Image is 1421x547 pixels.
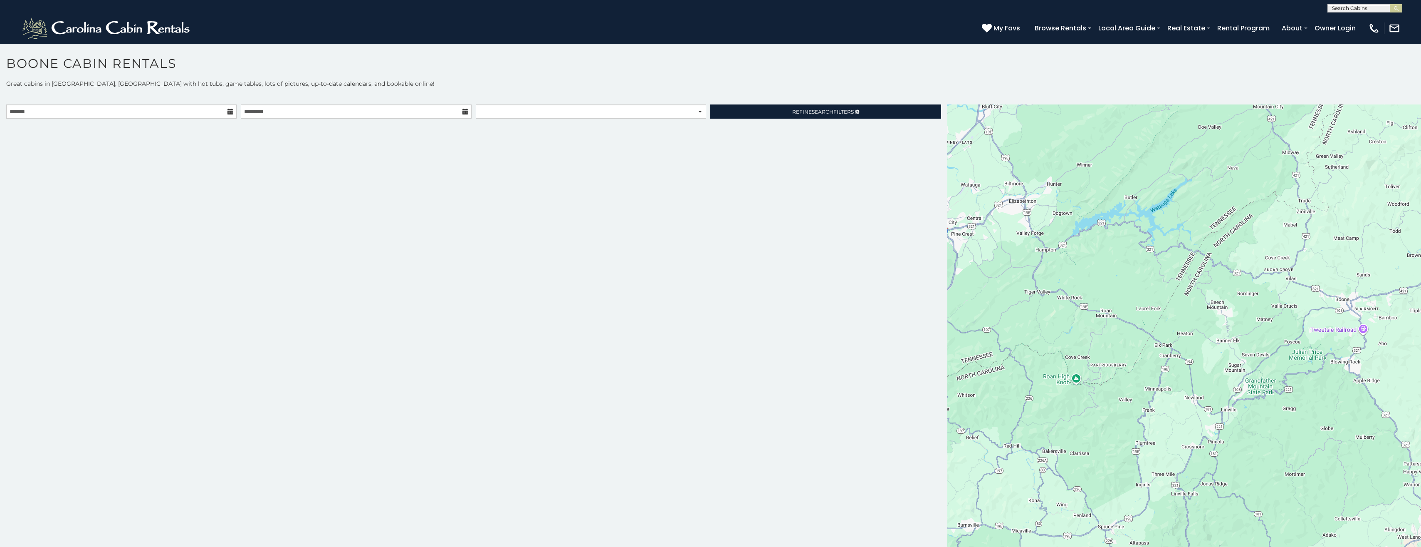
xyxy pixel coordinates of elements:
[1094,21,1159,35] a: Local Area Guide
[812,109,833,115] span: Search
[1213,21,1274,35] a: Rental Program
[982,23,1022,34] a: My Favs
[710,104,941,119] a: RefineSearchFilters
[1031,21,1090,35] a: Browse Rentals
[21,16,193,41] img: White-1-2.png
[1163,21,1209,35] a: Real Estate
[993,23,1020,33] span: My Favs
[1278,21,1307,35] a: About
[1389,22,1400,34] img: mail-regular-white.png
[1310,21,1360,35] a: Owner Login
[792,109,854,115] span: Refine Filters
[1368,22,1380,34] img: phone-regular-white.png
